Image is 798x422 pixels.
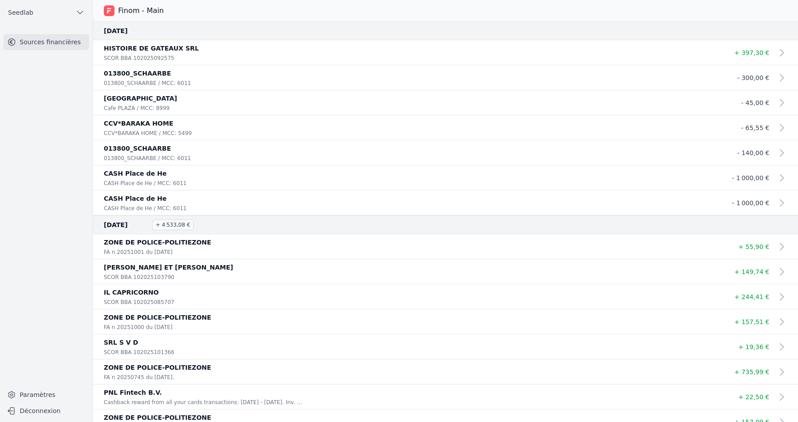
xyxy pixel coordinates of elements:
span: + 157,51 € [734,318,769,325]
p: ZONE DE POLICE-POLITIEZONE [104,312,716,323]
p: CASH Place de He [104,168,716,179]
p: CCV*BARAKA HOME [104,118,716,129]
a: Sources financières [4,34,89,50]
span: + 397,30 € [734,49,769,56]
a: CCV*BARAKA HOME CCV*BARAKA HOME / MCC: 5499 - 65,55 € [93,115,798,140]
span: [DATE] [104,219,147,230]
p: SCOR BBA 102025101366 [104,348,304,357]
a: [PERSON_NAME] ET [PERSON_NAME] SCOR BBA 102025103790 + 149,74 € [93,259,798,284]
p: ZONE DE POLICE-POLITIEZONE [104,237,716,248]
p: CCV*BARAKA HOME / MCC: 5499 [104,129,304,138]
span: + 4 533,08 € [152,219,194,230]
p: CASH Place de He / MCC: 6011 [104,204,304,213]
span: - 1 000,00 € [732,174,769,181]
p: [PERSON_NAME] ET [PERSON_NAME] [104,262,716,273]
p: 013800_SCHAARBE [104,143,716,154]
p: IL CAPRICORNO [104,287,716,298]
span: - 140,00 € [737,149,769,156]
span: - 45,00 € [741,99,769,106]
p: SCOR BBA 102025092575 [104,54,304,63]
a: SRL S V D SCOR BBA 102025101366 + 19,36 € [93,334,798,359]
p: SRL S V D [104,337,716,348]
span: [DATE] [104,25,147,36]
p: Cafe PLAZA / MCC: 8999 [104,104,304,113]
span: + 55,90 € [738,243,769,250]
p: SCOR BBA 102025103790 [104,273,304,282]
p: 013800_SCHAARBE / MCC: 6011 [104,79,304,88]
span: + 735,99 € [734,368,769,376]
a: HISTOIRE DE GATEAUX SRL SCOR BBA 102025092575 + 397,30 € [93,40,798,65]
span: + 244,41 € [734,293,769,300]
span: + 22,50 € [738,393,769,401]
p: Cashback reward from all your cards transactions: [DATE] - [DATE]. Inv. No. C-2WVX-0026 [104,398,304,407]
a: Paramètres [4,388,89,402]
p: FA n 20251001 du [DATE] [104,248,304,257]
p: [GEOGRAPHIC_DATA] [104,93,716,104]
p: 013800_SCHAARBE / MCC: 6011 [104,154,304,163]
p: HISTOIRE DE GATEAUX SRL [104,43,716,54]
a: ZONE DE POLICE-POLITIEZONE FA n 20250745 du [DATE]. + 735,99 € [93,359,798,384]
p: ZONE DE POLICE-POLITIEZONE [104,362,716,373]
img: Finom - Main [104,5,115,16]
button: Seedlab [4,5,89,20]
span: + 19,36 € [738,343,769,350]
h3: Finom - Main [118,5,164,16]
p: 013800_SCHAARBE [104,68,716,79]
span: Seedlab [8,8,33,17]
a: ZONE DE POLICE-POLITIEZONE FA n 20251000 du [DATE] + 157,51 € [93,309,798,334]
p: CASH Place de He / MCC: 6011 [104,179,304,188]
a: IL CAPRICORNO SCOR BBA 102025085707 + 244,41 € [93,284,798,309]
a: 013800_SCHAARBE 013800_SCHAARBE / MCC: 6011 - 300,00 € [93,65,798,90]
a: 013800_SCHAARBE 013800_SCHAARBE / MCC: 6011 - 140,00 € [93,140,798,165]
a: CASH Place de He CASH Place de He / MCC: 6011 - 1 000,00 € [93,165,798,190]
a: [GEOGRAPHIC_DATA] Cafe PLAZA / MCC: 8999 - 45,00 € [93,90,798,115]
p: PNL Fintech B.V. [104,387,716,398]
a: PNL Fintech B.V. Cashback reward from all your cards transactions: [DATE] - [DATE]. Inv. No. C-2W... [93,384,798,409]
p: CASH Place de He [104,193,716,204]
p: SCOR BBA 102025085707 [104,298,304,307]
span: - 1 000,00 € [732,199,769,207]
span: - 65,55 € [741,124,769,131]
p: FA n 20251000 du [DATE] [104,323,304,332]
span: + 149,74 € [734,268,769,275]
span: - 300,00 € [737,74,769,81]
p: FA n 20250745 du [DATE]. [104,373,304,382]
a: CASH Place de He CASH Place de He / MCC: 6011 - 1 000,00 € [93,190,798,215]
button: Déconnexion [4,404,89,418]
a: ZONE DE POLICE-POLITIEZONE FA n 20251001 du [DATE] + 55,90 € [93,234,798,259]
